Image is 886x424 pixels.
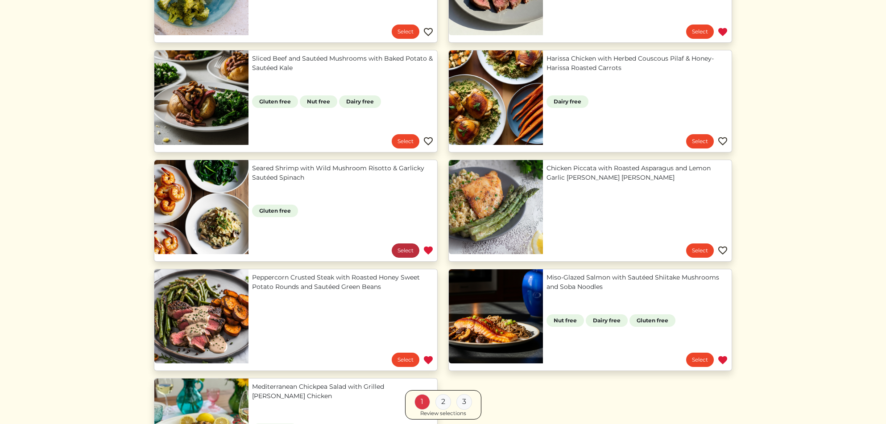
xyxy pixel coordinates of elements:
img: Favorite menu item [423,136,434,147]
a: Miso-Glazed Salmon with Sautéed Shiitake Mushrooms and Soba Noodles [547,273,728,292]
a: Select [686,353,714,367]
img: Favorite menu item [717,136,728,147]
a: Select [392,25,419,39]
a: Sliced Beef and Sautéed Mushrooms with Baked Potato & Sautéed Kale [252,54,434,73]
a: Select [686,25,714,39]
a: Peppercorn Crusted Steak with Roasted Honey Sweet Potato Rounds and Sautéed Green Beans [252,273,434,292]
a: Mediterranean Chickpea Salad with Grilled [PERSON_NAME] Chicken [252,382,434,401]
a: Select [392,134,419,148]
div: Review selections [420,409,466,417]
a: Chicken Piccata with Roasted Asparagus and Lemon Garlic [PERSON_NAME] [PERSON_NAME] [547,164,728,182]
a: Select [686,243,714,258]
div: 3 [456,394,472,409]
a: Select [392,243,419,258]
a: Seared Shrimp with Wild Mushroom Risotto & Garlicky Sautéed Spinach [252,164,434,182]
img: Favorite menu item [423,355,434,366]
a: Harissa Chicken with Herbed Couscous Pilaf & Honey-Harissa Roasted Carrots [547,54,728,73]
a: 1 2 3 Review selections [405,390,481,420]
div: 1 [414,394,430,409]
div: 2 [435,394,451,409]
img: Favorite menu item [717,245,728,256]
img: Favorite menu item [717,27,728,37]
a: Select [686,134,714,148]
a: Select [392,353,419,367]
img: Favorite menu item [717,355,728,366]
img: Favorite menu item [423,245,434,256]
img: Favorite menu item [423,27,434,37]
